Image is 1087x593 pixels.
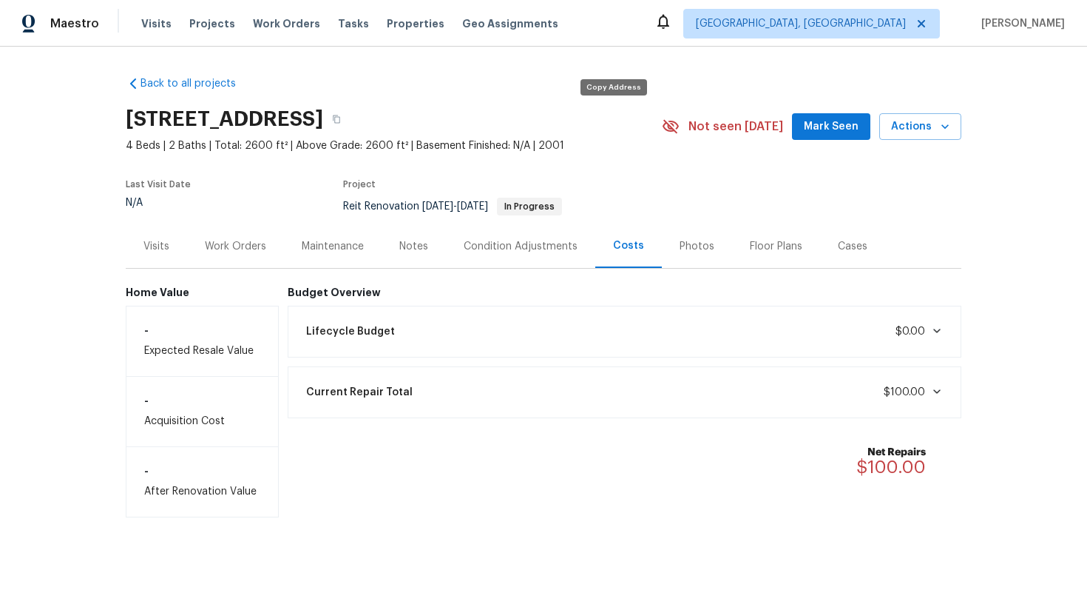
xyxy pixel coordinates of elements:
span: Current Repair Total [306,385,413,400]
button: Mark Seen [792,113,870,141]
div: After Renovation Value [126,446,279,517]
span: [DATE] [457,201,488,212]
span: $100.00 [856,458,926,476]
span: Work Orders [253,16,320,31]
span: In Progress [498,202,561,211]
span: Maestro [50,16,99,31]
a: Back to all projects [126,76,268,91]
h6: - [144,465,260,477]
span: $0.00 [895,326,925,337]
h6: Budget Overview [288,287,962,298]
div: Notes [399,239,428,254]
div: Condition Adjustments [464,239,578,254]
span: Properties [387,16,444,31]
span: Lifecycle Budget [306,324,395,339]
span: Mark Seen [804,118,859,136]
div: Acquisition Cost [126,377,279,446]
div: N/A [126,198,191,208]
span: Geo Assignments [462,16,558,31]
span: 4 Beds | 2 Baths | Total: 2600 ft² | Above Grade: 2600 ft² | Basement Finished: N/A | 2001 [126,138,662,153]
button: Actions [879,113,961,141]
span: Reit Renovation [343,201,562,212]
span: Last Visit Date [126,180,191,189]
span: Tasks [338,19,369,29]
span: - [422,201,488,212]
div: Maintenance [302,239,364,254]
span: Not seen [DATE] [688,119,783,134]
span: Projects [189,16,235,31]
div: Visits [143,239,169,254]
div: Expected Resale Value [126,306,279,377]
span: [PERSON_NAME] [975,16,1065,31]
span: [GEOGRAPHIC_DATA], [GEOGRAPHIC_DATA] [696,16,906,31]
span: Visits [141,16,172,31]
div: Cases [838,239,867,254]
span: $100.00 [884,387,925,398]
span: Actions [891,118,949,136]
h6: Home Value [126,287,279,298]
span: [DATE] [422,201,453,212]
span: Project [343,180,376,189]
div: Photos [680,239,714,254]
div: Costs [613,238,644,253]
div: Floor Plans [750,239,802,254]
div: Work Orders [205,239,266,254]
h6: - [144,324,260,336]
b: Net Repairs [856,445,926,460]
h2: [STREET_ADDRESS] [126,112,323,127]
h6: - [144,395,260,406]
